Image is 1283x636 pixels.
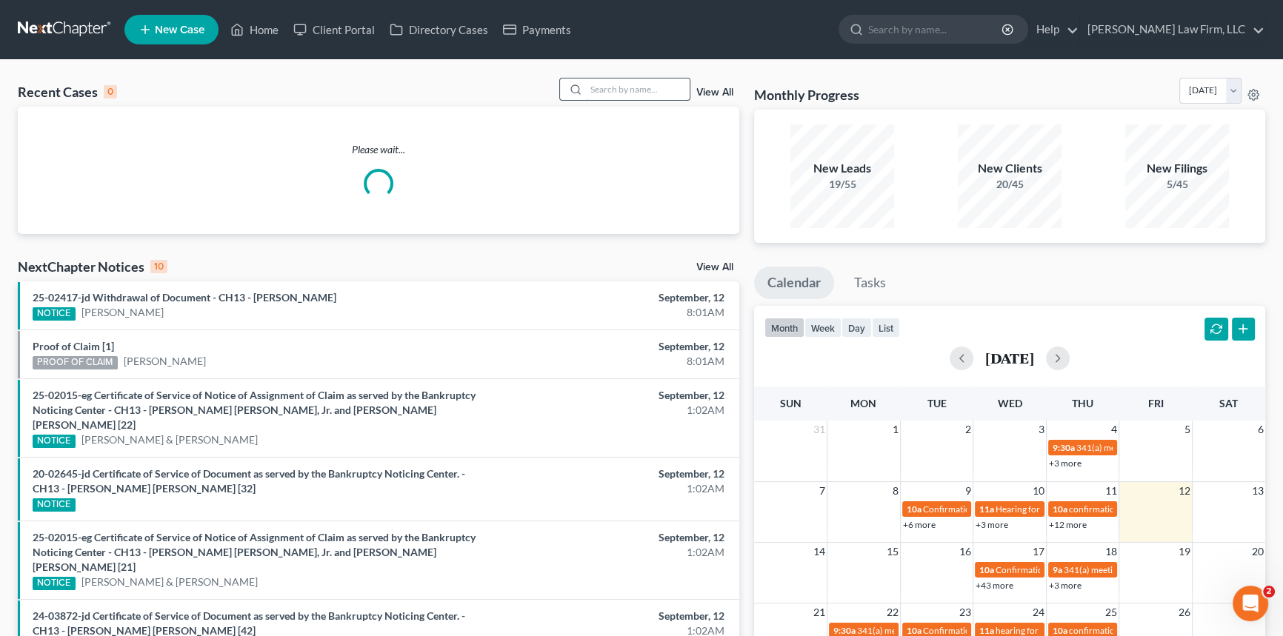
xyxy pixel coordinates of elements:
span: Fri [1148,397,1164,409]
div: New Leads [790,160,894,177]
span: 19 [1177,543,1192,560]
div: NOTICE [33,577,76,590]
span: 25 [1104,603,1119,621]
a: View All [696,262,733,272]
div: September, 12 [504,609,724,623]
span: Wed [997,397,1022,409]
a: Directory Cases [382,16,496,43]
span: Confirmation Hearing for [PERSON_NAME] [923,625,1093,636]
span: confirmation hearing for [PERSON_NAME] [1069,503,1236,515]
span: 23 [958,603,973,621]
a: +12 more [1049,519,1087,530]
a: Calendar [754,267,834,299]
a: Client Portal [286,16,382,43]
div: 20/45 [958,177,1062,192]
div: NOTICE [33,435,76,448]
span: Mon [850,397,876,409]
span: 10a [1053,503,1067,515]
a: 20-02645-jd Certificate of Service of Document as served by the Bankruptcy Noticing Center. - CH1... [33,467,465,495]
span: 16 [958,543,973,560]
span: 12 [1177,482,1192,500]
span: 2 [1263,586,1275,597]
span: 15 [885,543,900,560]
a: [PERSON_NAME] Law Firm, LLC [1080,16,1264,43]
a: 25-02015-eg Certificate of Service of Notice of Assignment of Claim as served by the Bankruptcy N... [33,389,476,431]
a: [PERSON_NAME] [81,305,164,320]
span: 14 [812,543,827,560]
span: Sat [1219,397,1238,409]
a: +6 more [903,519,936,530]
span: 22 [885,603,900,621]
span: Sun [780,397,802,409]
a: [PERSON_NAME] [124,354,206,369]
div: 0 [104,85,117,98]
input: Search by name... [586,78,690,100]
p: Please wait... [18,142,739,157]
span: Hearing for [PERSON_NAME] and [PERSON_NAME] [996,503,1199,515]
span: Confirmation Hearing for [PERSON_NAME] [996,564,1165,575]
span: 10a [907,503,922,515]
a: +3 more [1049,580,1082,591]
span: 26 [1177,603,1192,621]
h2: [DATE] [985,350,1034,366]
h3: Monthly Progress [754,86,859,104]
span: 9a [1053,564,1062,575]
div: September, 12 [504,530,724,545]
div: September, 12 [504,388,724,403]
span: 6 [1256,421,1265,438]
span: 341(a) meeting for [PERSON_NAME] [1076,442,1219,453]
span: Confirmation hearing for [PERSON_NAME] [923,503,1091,515]
iframe: Intercom live chat [1233,586,1268,621]
span: 20 [1250,543,1265,560]
a: Tasks [841,267,899,299]
div: Recent Cases [18,83,117,101]
span: 11a [979,625,994,636]
a: Proof of Claim [1] [33,340,114,352]
div: 10 [150,260,167,273]
span: confirmation hearing for [PERSON_NAME] [1069,625,1236,636]
div: NOTICE [33,498,76,512]
span: 10a [979,564,994,575]
div: 8:01AM [504,305,724,320]
div: PROOF OF CLAIM [33,356,118,369]
span: 9 [964,482,973,500]
span: 5 [1183,421,1192,438]
span: 10a [1053,625,1067,636]
span: 10a [907,625,922,636]
span: 18 [1104,543,1119,560]
span: 2 [964,421,973,438]
span: 24 [1031,603,1046,621]
span: 4 [1110,421,1119,438]
span: 1 [891,421,900,438]
span: 3 [1037,421,1046,438]
a: +3 more [1049,458,1082,469]
button: week [804,318,842,338]
div: NextChapter Notices [18,258,167,275]
a: View All [696,87,733,98]
div: 1:02AM [504,403,724,418]
div: 19/55 [790,177,894,192]
span: 17 [1031,543,1046,560]
span: 9:30a [1053,442,1075,453]
div: 8:01AM [504,354,724,369]
button: month [764,318,804,338]
span: 21 [812,603,827,621]
div: September, 12 [504,466,724,481]
a: +43 more [976,580,1013,591]
div: 1:02AM [504,481,724,496]
a: Help [1029,16,1079,43]
div: New Filings [1125,160,1229,177]
div: September, 12 [504,290,724,305]
div: NOTICE [33,307,76,321]
span: Tue [927,397,946,409]
span: 7 [818,482,827,500]
div: 5/45 [1125,177,1229,192]
input: Search by name... [868,16,1004,43]
a: [PERSON_NAME] & [PERSON_NAME] [81,432,258,447]
a: 25-02417-jd Withdrawal of Document - CH13 - [PERSON_NAME] [33,291,336,304]
span: hearing for [PERSON_NAME] [996,625,1110,636]
span: 13 [1250,482,1265,500]
span: 8 [891,482,900,500]
button: day [842,318,872,338]
span: New Case [155,24,204,36]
